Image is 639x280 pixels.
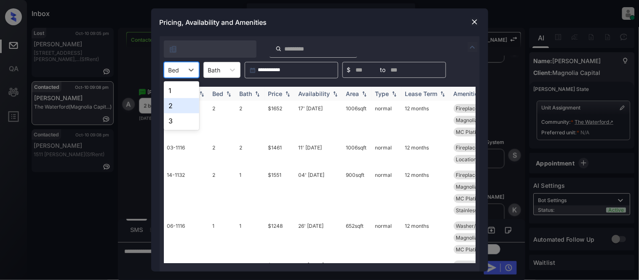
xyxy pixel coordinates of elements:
img: sorting [253,91,262,97]
img: icon-zuma [468,42,478,52]
span: Magnolia - Plat... [456,117,496,123]
div: 2 [164,98,199,113]
td: 2 [209,101,236,140]
div: Lease Term [405,90,438,97]
div: Area [346,90,359,97]
td: 14-1132 [164,167,209,218]
span: Stainless steel... [456,207,494,213]
td: 11' [DATE] [295,140,343,167]
img: sorting [225,91,233,97]
td: 17' [DATE] [295,101,343,140]
img: sorting [390,91,398,97]
div: Bath [240,90,252,97]
span: MC Platinum Flo... [456,246,499,253]
img: sorting [283,91,292,97]
span: Washer/Dryer Up... [456,223,502,229]
td: 1006 sqft [343,101,372,140]
td: normal [372,167,402,218]
span: to [380,65,386,75]
td: 12 months [402,218,450,257]
td: $1551 [265,167,295,218]
div: Bed [213,90,224,97]
td: 26' [DATE] [295,218,343,257]
img: sorting [198,91,206,97]
img: close [471,18,479,26]
td: normal [372,140,402,167]
td: $1248 [265,218,295,257]
span: MC Platinum Flo... [456,195,499,202]
div: Amenities [454,90,482,97]
span: Fireplace [456,105,479,112]
div: 3 [164,113,199,128]
td: 900 sqft [343,167,372,218]
td: 2 [236,101,265,140]
span: Fireplace [456,172,479,178]
img: icon-zuma [275,45,282,53]
span: Washer/Dryer Up... [456,262,502,268]
span: $ [347,65,351,75]
td: $1461 [265,140,295,167]
td: 1 [209,218,236,257]
div: Type [375,90,389,97]
img: sorting [438,91,447,97]
span: Fireplace [456,144,479,151]
td: normal [372,218,402,257]
td: 2 [236,140,265,167]
div: Pricing, Availability and Amenities [151,8,488,36]
span: MC Platinum Flo... [456,129,499,135]
img: sorting [331,91,340,97]
div: 1 [164,83,199,98]
td: 2 [209,167,236,218]
span: Location Prem 1... [456,156,498,163]
div: Availability [299,90,330,97]
td: 12 months [402,101,450,140]
td: normal [372,101,402,140]
td: 652 sqft [343,218,372,257]
img: sorting [360,91,369,97]
span: Magnolia - Plat... [456,235,496,241]
td: 2 [209,140,236,167]
img: icon-zuma [169,45,177,53]
td: 06-1116 [164,218,209,257]
td: 1 [236,218,265,257]
td: 03-1116 [164,140,209,167]
td: 12 months [402,167,450,218]
td: 12 months [402,140,450,167]
td: 04' [DATE] [295,167,343,218]
td: 1 [236,167,265,218]
td: $1652 [265,101,295,140]
td: 1006 sqft [343,140,372,167]
div: Price [268,90,283,97]
span: Magnolia - Plat... [456,184,496,190]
